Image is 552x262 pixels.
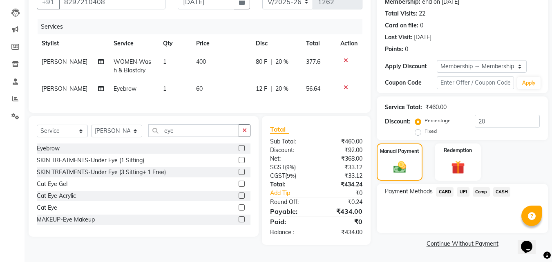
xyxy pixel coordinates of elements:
div: Services [38,19,369,34]
div: Coupon Code [385,78,436,87]
span: Total [270,125,289,134]
span: 377.6 [306,58,320,65]
div: ( ) [264,172,316,180]
div: ₹434.00 [316,206,369,216]
input: Search or Scan [148,124,239,137]
span: WOMEN-Wash & Blastdry [114,58,151,74]
img: _cash.svg [389,160,410,175]
div: ₹33.12 [316,163,369,172]
div: ₹0 [316,217,369,226]
div: ₹434.24 [316,180,369,189]
span: 20 % [275,85,288,93]
div: 0 [405,45,408,54]
div: 22 [419,9,425,18]
span: CGST [270,172,285,179]
label: Manual Payment [380,148,419,155]
div: ₹92.00 [316,146,369,155]
div: Sub Total: [264,137,316,146]
div: ₹0.24 [316,198,369,206]
span: Comp [473,187,490,197]
div: Total: [264,180,316,189]
th: Service [109,34,158,53]
span: UPI [457,187,469,197]
div: Cat Eye [37,204,57,212]
div: Balance : [264,228,316,237]
a: Add Tip [264,189,325,197]
span: Eyebrow [114,85,136,92]
div: ₹434.00 [316,228,369,237]
th: Disc [251,34,301,53]
span: 80 F [256,58,267,66]
input: Enter Offer / Coupon Code [437,76,514,89]
span: 1 [163,85,166,92]
span: 400 [196,58,206,65]
div: ₹460.00 [425,103,447,112]
label: Percentage [425,117,451,124]
a: Continue Without Payment [378,240,546,248]
div: Paid: [264,217,316,226]
th: Action [335,34,362,53]
div: Net: [264,155,316,163]
div: 0 [420,21,423,30]
span: 60 [196,85,203,92]
span: 9% [286,164,294,170]
div: Card on file: [385,21,418,30]
div: Eyebrow [37,144,60,153]
label: Redemption [444,147,472,154]
label: Fixed [425,128,437,135]
div: MAKEUP-Eye Makeup [37,215,95,224]
div: Cat Eye Gel [37,180,67,188]
span: [PERSON_NAME] [42,58,87,65]
span: Payment Methods [385,187,433,196]
div: Points: [385,45,403,54]
div: ₹33.12 [316,172,369,180]
div: Discount: [264,146,316,155]
div: [DATE] [414,33,431,42]
span: 9% [287,172,295,179]
div: Cat Eye Acrylic [37,192,76,200]
iframe: chat widget [518,229,544,254]
div: Apply Discount [385,62,436,71]
div: Discount: [385,117,410,126]
th: Stylist [37,34,109,53]
div: ( ) [264,163,316,172]
span: SGST [270,163,285,171]
th: Total [301,34,336,53]
span: 20 % [275,58,288,66]
div: ₹368.00 [316,155,369,163]
img: _gift.svg [447,159,469,176]
div: Service Total: [385,103,422,112]
div: ₹460.00 [316,137,369,146]
span: | [270,85,272,93]
span: 1 [163,58,166,65]
div: Round Off: [264,198,316,206]
div: Last Visit: [385,33,412,42]
span: 56.64 [306,85,320,92]
button: Apply [517,77,541,89]
th: Qty [158,34,191,53]
th: Price [191,34,251,53]
span: | [270,58,272,66]
div: SKIN TREATMENTS-Under Eye (1 Sitting) [37,156,144,165]
span: CASH [493,187,511,197]
span: CARD [436,187,454,197]
div: SKIN TREATMENTS-Under Eye (3 Sitting+ 1 Free) [37,168,166,177]
div: Total Visits: [385,9,417,18]
span: 12 F [256,85,267,93]
span: [PERSON_NAME] [42,85,87,92]
div: ₹0 [325,189,369,197]
div: Payable: [264,206,316,216]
